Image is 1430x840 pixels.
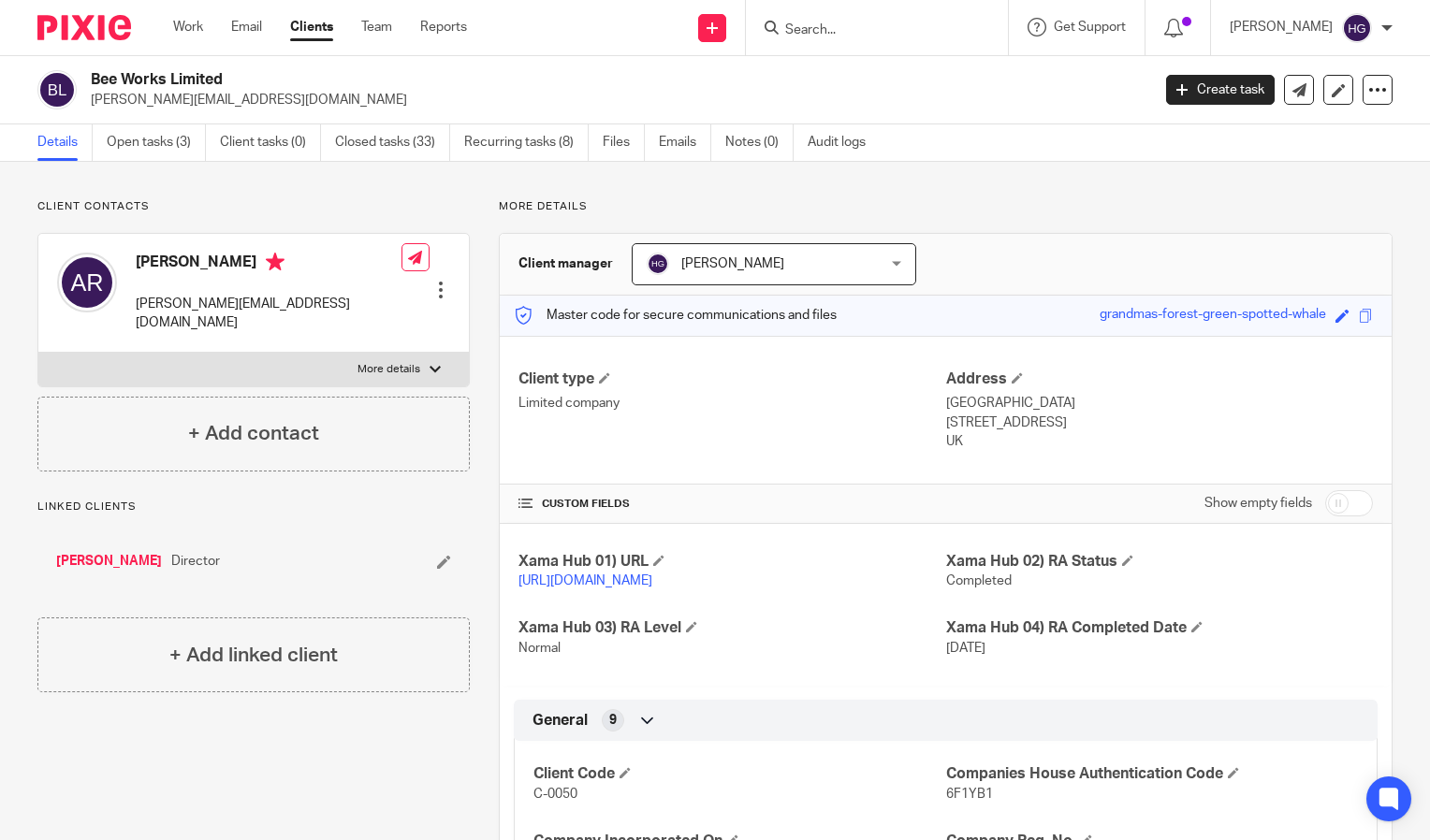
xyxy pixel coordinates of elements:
[220,124,321,161] a: Client tasks (0)
[946,764,1358,784] h4: Companies House Authentication Code
[136,253,401,276] h4: [PERSON_NAME]
[290,18,333,36] a: Clients
[518,574,652,587] a: [URL][DOMAIN_NAME]
[808,124,880,161] a: Audit logs
[946,574,1012,587] span: Completed
[266,253,285,271] i: Primary
[946,369,1373,389] h4: Address
[171,552,220,571] span: Director
[169,641,338,670] h4: + Add linked client
[37,199,470,214] p: Client contacts
[1166,75,1275,105] a: Create task
[136,295,401,333] p: [PERSON_NAME][EMAIL_ADDRESS][DOMAIN_NAME]
[173,18,203,36] a: Work
[946,552,1373,572] h4: Xama Hub 02) RA Status
[56,552,162,571] a: [PERSON_NAME]
[647,253,669,275] img: svg%3E
[681,257,784,270] span: [PERSON_NAME]
[499,199,1393,214] p: More details
[107,124,206,161] a: Open tasks (3)
[91,70,928,90] h2: Bee Works Limited
[533,788,577,801] span: C-0050
[946,432,1373,451] p: UK
[946,618,1373,638] h4: Xama Hub 04) RA Completed Date
[464,124,589,161] a: Recurring tasks (8)
[420,18,467,36] a: Reports
[518,394,945,413] p: Limited company
[518,642,561,655] span: Normal
[1342,13,1372,43] img: svg%3E
[357,362,420,377] p: More details
[37,70,77,109] img: svg%3E
[514,306,837,325] p: Master code for secure communications and files
[609,711,617,730] span: 9
[533,764,945,784] h4: Client Code
[335,124,450,161] a: Closed tasks (33)
[603,124,645,161] a: Files
[946,788,993,801] span: 6F1YB1
[518,369,945,389] h4: Client type
[231,18,262,36] a: Email
[518,552,945,572] h4: Xama Hub 01) URL
[1054,21,1126,34] span: Get Support
[518,497,945,512] h4: CUSTOM FIELDS
[37,15,131,40] img: Pixie
[659,124,711,161] a: Emails
[188,419,319,448] h4: + Add contact
[518,618,945,638] h4: Xama Hub 03) RA Level
[91,91,1138,109] p: [PERSON_NAME][EMAIL_ADDRESS][DOMAIN_NAME]
[946,394,1373,413] p: [GEOGRAPHIC_DATA]
[37,500,470,514] p: Linked clients
[1204,494,1312,513] label: Show empty fields
[946,642,985,655] span: [DATE]
[518,254,613,273] h3: Client manager
[946,413,1373,432] p: [STREET_ADDRESS]
[1230,18,1333,36] p: [PERSON_NAME]
[1100,305,1326,326] div: grandmas-forest-green-spotted-whale
[57,253,117,312] img: svg%3E
[37,124,93,161] a: Details
[783,22,952,39] input: Search
[361,18,392,36] a: Team
[533,711,588,731] span: General
[725,124,794,161] a: Notes (0)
